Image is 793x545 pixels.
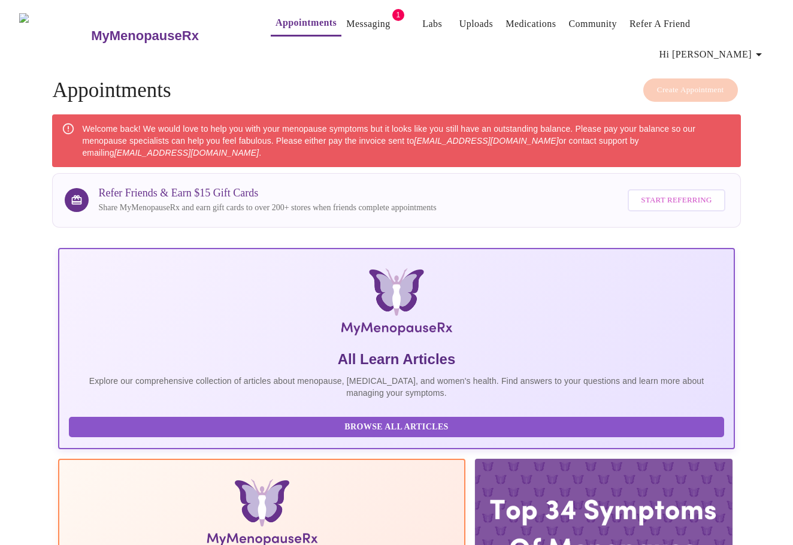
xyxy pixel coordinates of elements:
[69,350,724,369] h5: All Learn Articles
[81,420,712,435] span: Browse All Articles
[414,136,558,146] em: [EMAIL_ADDRESS][DOMAIN_NAME]
[276,14,337,31] a: Appointments
[91,28,199,44] h3: MyMenopauseRx
[625,183,728,217] a: Start Referring
[171,268,622,340] img: MyMenopauseRx Logo
[455,12,498,36] button: Uploads
[69,375,724,399] p: Explore our comprehensive collection of articles about menopause, [MEDICAL_DATA], and women's hea...
[629,16,691,32] a: Refer a Friend
[90,15,247,57] a: MyMenopauseRx
[641,193,712,207] span: Start Referring
[459,16,494,32] a: Uploads
[568,16,617,32] a: Community
[659,46,766,63] span: Hi [PERSON_NAME]
[82,118,731,163] div: Welcome back! We would love to help you with your menopause symptoms but it looks like you still ...
[346,16,390,32] a: Messaging
[341,12,395,36] button: Messaging
[98,202,436,214] p: Share MyMenopauseRx and earn gift cards to over 200+ stores when friends complete appointments
[271,11,341,37] button: Appointments
[506,16,556,32] a: Medications
[501,12,561,36] button: Medications
[114,148,259,158] em: [EMAIL_ADDRESS][DOMAIN_NAME]
[98,187,436,199] h3: Refer Friends & Earn $15 Gift Cards
[655,43,771,66] button: Hi [PERSON_NAME]
[422,16,442,32] a: Labs
[392,9,404,21] span: 1
[628,189,725,211] button: Start Referring
[19,13,90,58] img: MyMenopauseRx Logo
[564,12,622,36] button: Community
[69,421,727,431] a: Browse All Articles
[625,12,695,36] button: Refer a Friend
[69,417,724,438] button: Browse All Articles
[413,12,452,36] button: Labs
[52,78,740,102] h4: Appointments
